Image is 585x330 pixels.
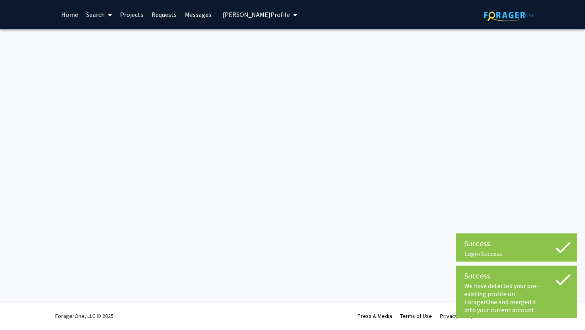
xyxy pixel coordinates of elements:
[147,0,181,29] a: Requests
[464,282,569,314] div: We have detected your pre-existing profile on ForagerOne and merged it into your current account.
[116,0,147,29] a: Projects
[82,0,116,29] a: Search
[358,312,392,320] a: Press & Media
[181,0,215,29] a: Messages
[400,312,432,320] a: Terms of Use
[464,250,569,258] div: Login Success
[484,9,534,21] img: ForagerOne Logo
[464,237,569,250] div: Success
[464,270,569,282] div: Success
[55,302,114,330] div: ForagerOne, LLC © 2025
[223,10,290,19] span: [PERSON_NAME] Profile
[440,312,473,320] a: Privacy Policy
[57,0,82,29] a: Home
